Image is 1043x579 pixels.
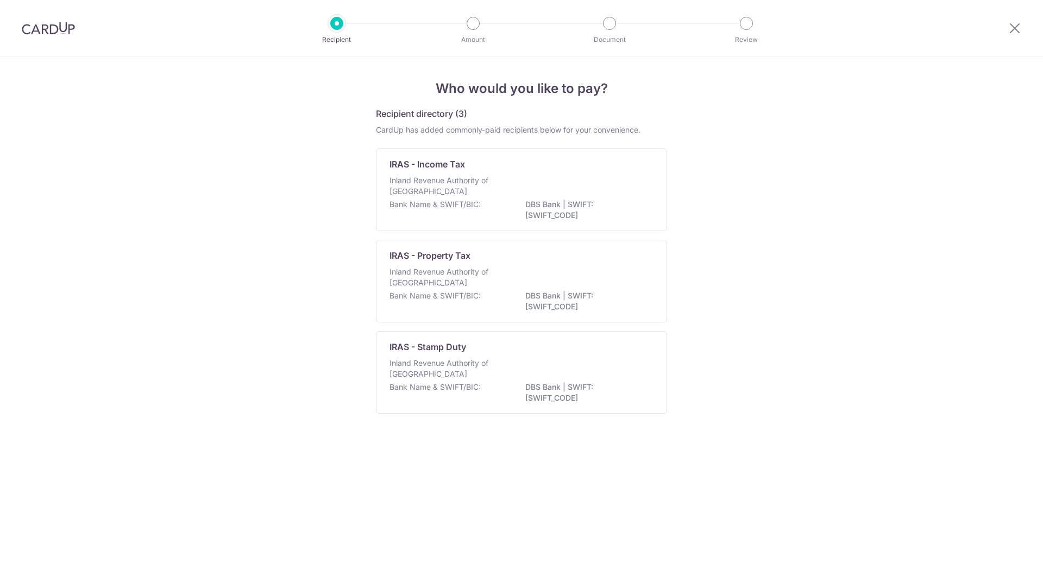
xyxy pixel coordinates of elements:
p: Inland Revenue Authority of [GEOGRAPHIC_DATA] [389,175,505,197]
div: CardUp has added commonly-paid recipients below for your convenience. [376,124,667,135]
p: Bank Name & SWIFT/BIC: [389,382,481,393]
p: IRAS - Stamp Duty [389,340,466,353]
h5: Recipient directory (3) [376,107,467,120]
p: Bank Name & SWIFT/BIC: [389,199,481,210]
p: Document [569,34,650,45]
p: IRAS - Income Tax [389,158,465,171]
p: Inland Revenue Authority of [GEOGRAPHIC_DATA] [389,358,505,379]
p: Bank Name & SWIFT/BIC: [389,290,481,301]
img: CardUp [22,22,75,35]
p: Recipient [297,34,377,45]
p: Inland Revenue Authority of [GEOGRAPHIC_DATA] [389,266,505,288]
p: IRAS - Property Tax [389,249,470,262]
p: DBS Bank | SWIFT: [SWIFT_CODE] [525,290,647,312]
h4: Who would you like to pay? [376,79,667,98]
p: DBS Bank | SWIFT: [SWIFT_CODE] [525,199,647,221]
p: Amount [433,34,513,45]
p: Review [706,34,787,45]
p: DBS Bank | SWIFT: [SWIFT_CODE] [525,382,647,403]
iframe: Opens a widget where you can find more information [973,546,1032,574]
